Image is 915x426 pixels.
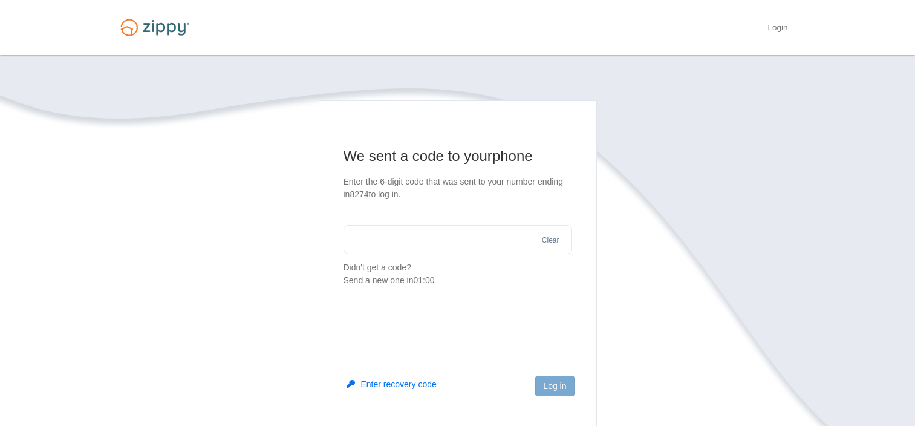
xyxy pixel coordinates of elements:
[538,235,563,246] button: Clear
[344,146,572,166] h1: We sent a code to your phone
[344,274,572,287] div: Send a new one in 01:00
[767,23,787,35] a: Login
[347,378,437,390] button: Enter recovery code
[344,175,572,201] p: Enter the 6-digit code that was sent to your number ending in 8274 to log in.
[113,13,197,42] img: Logo
[535,376,574,396] button: Log in
[344,261,572,287] p: Didn't get a code?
